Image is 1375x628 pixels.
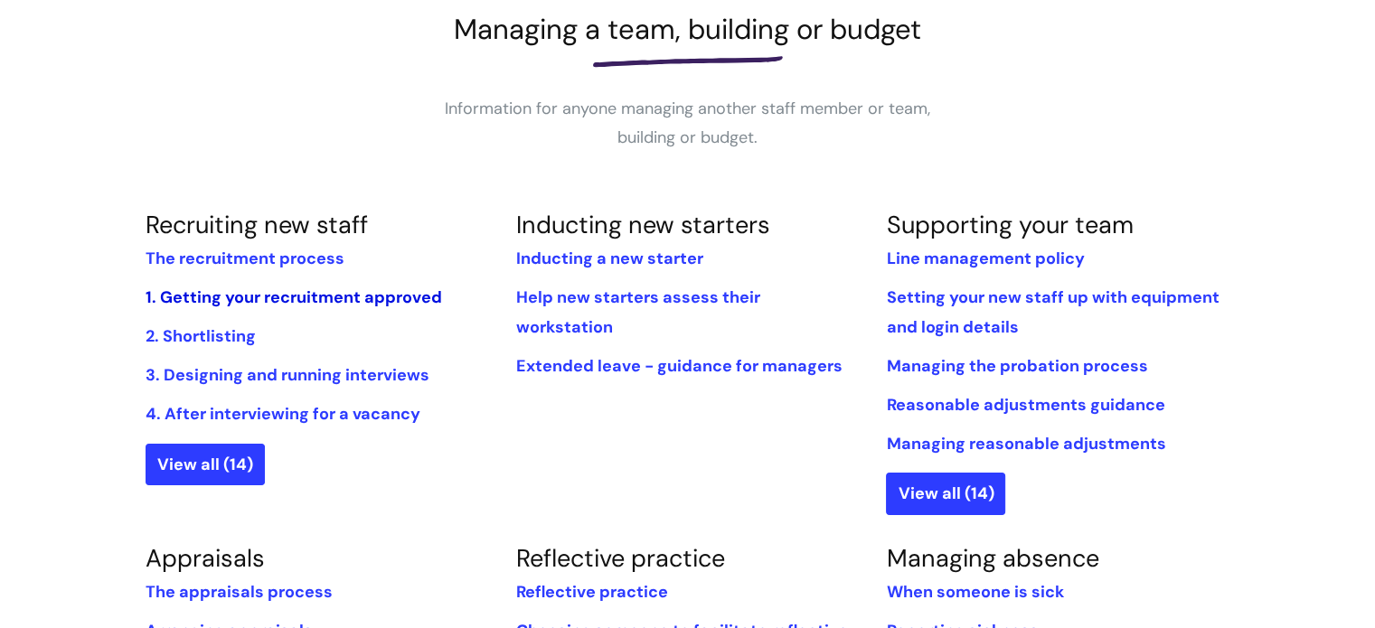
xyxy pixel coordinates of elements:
[515,355,842,377] a: Extended leave - guidance for managers
[886,248,1084,269] a: Line management policy
[146,286,442,308] a: 1. Getting your recruitment approved
[515,581,667,603] a: Reflective practice
[515,286,759,337] a: Help new starters assess their workstation
[886,581,1063,603] a: When someone is sick
[146,581,333,603] a: The appraisals process
[515,542,724,574] a: Reflective practice
[146,444,265,485] a: View all (14)
[146,364,429,386] a: 3. Designing and running interviews
[146,403,420,425] a: 4. After interviewing for a vacancy
[146,209,368,240] a: Recruiting new staff
[886,542,1098,574] a: Managing absence
[146,13,1230,46] h1: Managing a team, building or budget
[146,325,256,347] a: 2. Shortlisting
[146,248,344,269] a: The recruitment process
[886,394,1164,416] a: Reasonable adjustments guidance
[886,209,1133,240] a: Supporting your team
[886,433,1165,455] a: Managing reasonable adjustments
[886,286,1219,337] a: Setting your new staff up with equipment and login details
[146,542,265,574] a: Appraisals
[417,94,959,153] p: Information for anyone managing another staff member or team, building or budget.
[886,473,1005,514] a: View all (14)
[515,209,769,240] a: Inducting new starters
[515,248,702,269] a: Inducting a new starter
[886,355,1147,377] a: Managing the probation process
